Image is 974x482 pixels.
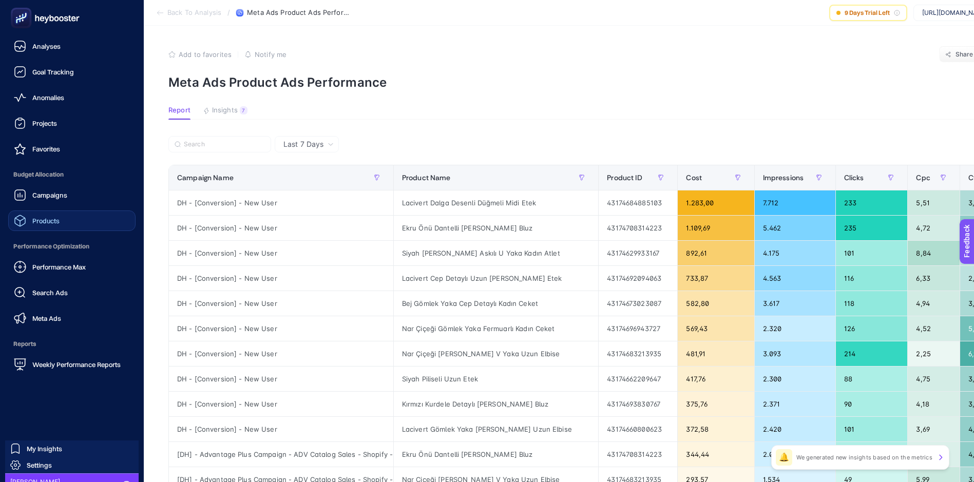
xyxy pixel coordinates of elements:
[599,241,677,265] div: 43174629933167
[169,442,393,467] div: [DH] - Advantage Plus Campaign - ADV Catalog Sales - Shopify - NEW
[32,288,68,297] span: Search Ads
[32,42,61,50] span: Analyses
[845,9,890,17] span: 9 Days Trial Left
[836,190,908,215] div: 233
[678,417,754,441] div: 372,58
[755,341,835,366] div: 3.093
[8,185,136,205] a: Campaigns
[394,417,599,441] div: Lacivert Gömlek Yaka [PERSON_NAME] Uzun Elbise
[169,241,393,265] div: DH - [Conversion] - New User
[32,360,121,369] span: Weekly Performance Reports
[678,291,754,316] div: 582,80
[916,173,930,182] span: Cpc
[599,417,677,441] div: 43174660800623
[836,291,908,316] div: 118
[27,461,52,469] span: Settings
[908,241,959,265] div: 8,84
[755,442,835,467] div: 2.032
[394,367,599,391] div: Siyah Piliseli Uzun Etek
[8,87,136,108] a: Anomalies
[212,106,238,114] span: Insights
[908,190,959,215] div: 5,51
[255,50,287,59] span: Notify me
[169,190,393,215] div: DH - [Conversion] - New User
[394,442,599,467] div: Ekru Önü Dantelli [PERSON_NAME] Bluz
[32,263,86,271] span: Performance Max
[169,367,393,391] div: DH - [Conversion] - New User
[678,392,754,416] div: 375,76
[755,241,835,265] div: 4.175
[678,241,754,265] div: 892,61
[227,8,230,16] span: /
[678,266,754,291] div: 733,87
[755,417,835,441] div: 2.420
[169,316,393,341] div: DH - [Conversion] - New User
[168,106,190,114] span: Report
[6,3,39,11] span: Feedback
[599,341,677,366] div: 43174683213935
[8,257,136,277] a: Performance Max
[836,216,908,240] div: 235
[394,266,599,291] div: Lacivert Cep Detaylı Uzun [PERSON_NAME] Etek
[177,173,234,182] span: Campaign Name
[32,68,74,76] span: Goal Tracking
[956,50,973,59] span: Share
[169,216,393,240] div: DH - [Conversion] - New User
[796,453,932,461] p: We generated new insights based on the metrics
[8,308,136,329] a: Meta Ads
[32,191,67,199] span: Campaigns
[8,164,136,185] span: Budget Allocation
[394,216,599,240] div: Ekru Önü Dantelli [PERSON_NAME] Bluz
[836,316,908,341] div: 126
[908,392,959,416] div: 4,18
[32,93,64,102] span: Anomalies
[8,62,136,82] a: Goal Tracking
[599,190,677,215] div: 43174684885103
[8,210,136,231] a: Products
[686,173,702,182] span: Cost
[5,440,139,457] a: My Insights
[394,291,599,316] div: Bej Gömlek Yaka Cep Detaylı Kadın Ceket
[599,392,677,416] div: 43174693830767
[394,316,599,341] div: Nar Çiçeği Gömlek Yaka Fermuarlı Kadın Ceket
[394,392,599,416] div: Kırmızı Kurdele Detaylı [PERSON_NAME] Bluz
[184,141,265,148] input: Search
[8,282,136,303] a: Search Ads
[908,316,959,341] div: 4,52
[8,354,136,375] a: Weekly Performance Reports
[402,173,451,182] span: Product Name
[599,367,677,391] div: 43174662209647
[8,334,136,354] span: Reports
[169,417,393,441] div: DH - [Conversion] - New User
[836,442,908,467] div: 86
[394,190,599,215] div: Lacivert Dalga Desenli Düğmeli Midi Etek
[8,113,136,133] a: Projects
[240,106,247,114] div: 7
[599,442,677,467] div: 43174708314223
[8,236,136,257] span: Performance Optimization
[32,314,61,322] span: Meta Ads
[776,449,792,466] div: 🔔
[8,36,136,56] a: Analyses
[755,291,835,316] div: 3.617
[32,217,60,225] span: Products
[755,392,835,416] div: 2.371
[908,341,959,366] div: 2,25
[599,316,677,341] div: 43174696943727
[179,50,232,59] span: Add to favorites
[607,173,642,182] span: Product ID
[678,190,754,215] div: 1.283,00
[32,145,60,153] span: Favorites
[168,50,232,59] button: Add to favorites
[836,266,908,291] div: 116
[169,291,393,316] div: DH - [Conversion] - New User
[678,442,754,467] div: 344,44
[394,341,599,366] div: Nar Çiçeği [PERSON_NAME] V Yaka Uzun Elbise
[599,266,677,291] div: 43174692094063
[8,139,136,159] a: Favorites
[394,241,599,265] div: Siyah [PERSON_NAME] Askılı U Yaka Kadın Atlet
[169,341,393,366] div: DH - [Conversion] - New User
[908,266,959,291] div: 6,33
[678,341,754,366] div: 481,91
[908,417,959,441] div: 3,69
